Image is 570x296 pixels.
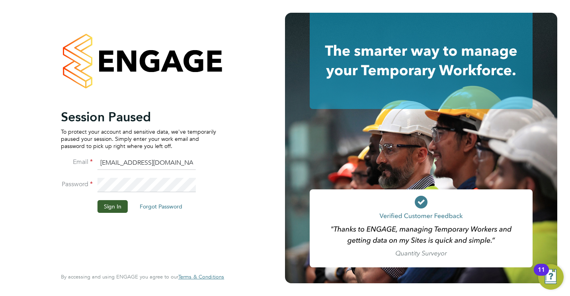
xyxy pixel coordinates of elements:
label: Password [61,180,93,189]
p: To protect your account and sensitive data, we've temporarily paused your session. Simply enter y... [61,128,216,150]
input: Enter your work email... [98,156,196,170]
button: Open Resource Center, 11 new notifications [538,264,564,290]
button: Forgot Password [133,200,189,213]
div: 11 [538,270,545,280]
a: Terms & Conditions [178,274,224,280]
label: Email [61,158,93,166]
h2: Session Paused [61,109,216,125]
button: Sign In [98,200,128,213]
span: By accessing and using ENGAGE you agree to our [61,273,224,280]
